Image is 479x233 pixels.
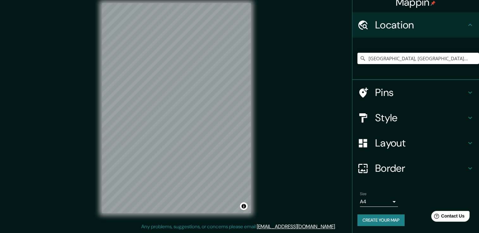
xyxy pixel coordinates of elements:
[431,1,436,6] img: pin-icon.png
[375,162,466,175] h4: Border
[375,86,466,99] h4: Pins
[337,223,338,230] div: .
[375,137,466,149] h4: Layout
[102,3,251,213] canvas: Map
[352,80,479,105] div: Pins
[375,19,466,31] h4: Location
[352,12,479,38] div: Location
[375,111,466,124] h4: Style
[257,223,335,230] a: [EMAIL_ADDRESS][DOMAIN_NAME]
[352,156,479,181] div: Border
[423,208,472,226] iframe: Help widget launcher
[357,214,405,226] button: Create your map
[357,53,479,64] input: Pick your city or area
[336,223,337,230] div: .
[352,130,479,156] div: Layout
[352,105,479,130] div: Style
[360,191,367,197] label: Size
[240,202,248,210] button: Toggle attribution
[141,223,336,230] p: Any problems, suggestions, or concerns please email .
[360,197,398,207] div: A4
